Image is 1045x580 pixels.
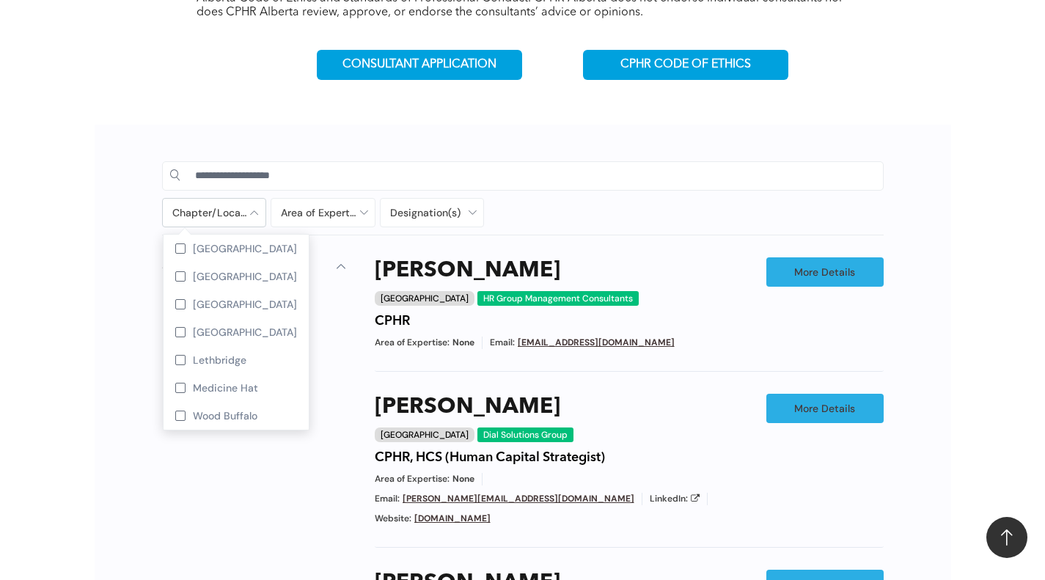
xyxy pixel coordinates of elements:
span: [GEOGRAPHIC_DATA] [193,326,297,339]
span: Area of Expertise: [375,337,450,349]
p: Sort by [162,257,202,275]
a: [DOMAIN_NAME] [414,513,491,524]
h4: CPHR, HCS (Human Capital Strategist) [375,449,605,466]
span: CPHR CODE OF ETHICS [620,58,751,72]
a: [PERSON_NAME] [375,257,560,284]
span: [GEOGRAPHIC_DATA] [193,270,297,283]
div: [GEOGRAPHIC_DATA] [375,427,474,442]
div: Dial Solutions Group [477,427,573,442]
span: Website: [375,513,411,525]
span: CONSULTANT APPLICATION [342,58,496,72]
span: Wood Buffalo [193,409,257,422]
span: None [452,473,474,485]
span: Email: [490,337,515,349]
span: Lethbridge [193,353,246,367]
h4: CPHR [375,313,410,329]
span: Medicine Hat [193,381,258,394]
div: [GEOGRAPHIC_DATA] [375,291,474,306]
a: More Details [766,257,884,287]
span: Area of Expertise: [375,473,450,485]
a: CONSULTANT APPLICATION [317,50,522,80]
span: Email: [375,493,400,505]
div: HR Group Management Consultants [477,291,639,306]
span: [GEOGRAPHIC_DATA] [193,242,297,255]
a: More Details [766,394,884,423]
span: LinkedIn: [650,493,688,505]
a: CPHR CODE OF ETHICS [583,50,788,80]
a: [EMAIL_ADDRESS][DOMAIN_NAME] [518,337,675,348]
a: [PERSON_NAME] [375,394,560,420]
a: [PERSON_NAME][EMAIL_ADDRESS][DOMAIN_NAME] [403,493,634,504]
span: None [452,337,474,349]
span: [GEOGRAPHIC_DATA] [193,298,297,311]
